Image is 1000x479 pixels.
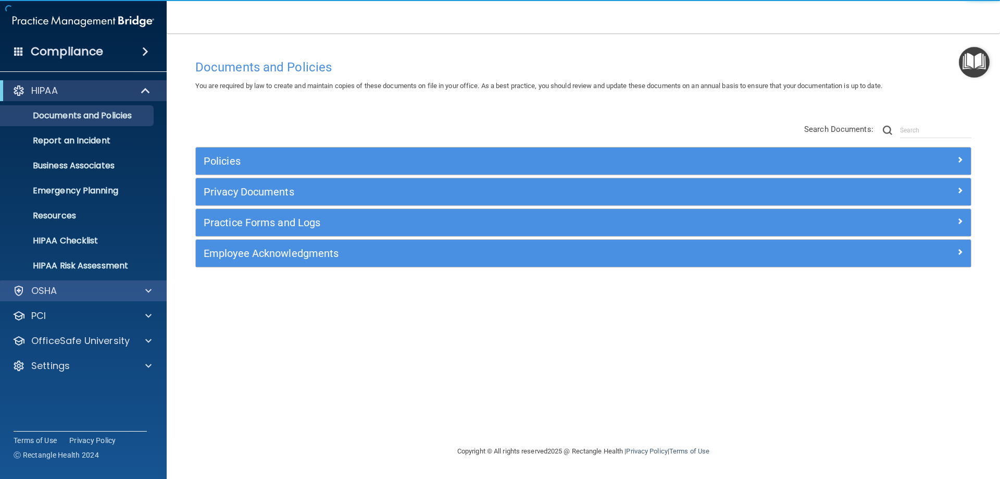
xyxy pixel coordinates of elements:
p: Business Associates [7,161,149,171]
h4: Compliance [31,44,103,59]
div: Copyright © All rights reserved 2025 @ Rectangle Health | | [393,435,773,468]
p: Resources [7,211,149,221]
span: Ⓒ Rectangle Health 2024 [14,450,99,460]
p: HIPAA Risk Assessment [7,261,149,271]
input: Search [900,122,971,138]
span: You are required by law to create and maintain copies of these documents on file in your office. ... [195,82,882,90]
a: OSHA [12,285,152,297]
h5: Policies [204,155,769,167]
iframe: Drift Widget Chat Controller [820,405,988,447]
a: OfficeSafe University [12,335,152,347]
a: Privacy Documents [204,183,963,200]
button: Open Resource Center [959,47,990,78]
h5: Employee Acknowledgments [204,248,769,259]
a: Settings [12,360,152,372]
img: PMB logo [12,11,154,32]
p: OSHA [31,285,57,297]
p: HIPAA [31,84,58,97]
a: Terms of Use [14,435,57,446]
a: HIPAA [12,84,151,97]
h5: Privacy Documents [204,186,769,198]
h5: Practice Forms and Logs [204,217,769,228]
a: Privacy Policy [69,435,116,446]
p: OfficeSafe University [31,335,130,347]
p: Settings [31,360,70,372]
p: Emergency Planning [7,186,149,196]
a: Practice Forms and Logs [204,214,963,231]
img: ic-search.3b580494.png [883,126,892,135]
a: Employee Acknowledgments [204,245,963,262]
p: Report an Incident [7,136,149,146]
a: PCI [12,310,152,322]
a: Terms of Use [669,447,709,455]
p: PCI [31,310,46,322]
p: Documents and Policies [7,110,149,121]
span: Search Documents: [804,125,873,134]
a: Privacy Policy [626,447,667,455]
a: Policies [204,153,963,169]
p: HIPAA Checklist [7,236,149,246]
h4: Documents and Policies [195,60,971,74]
